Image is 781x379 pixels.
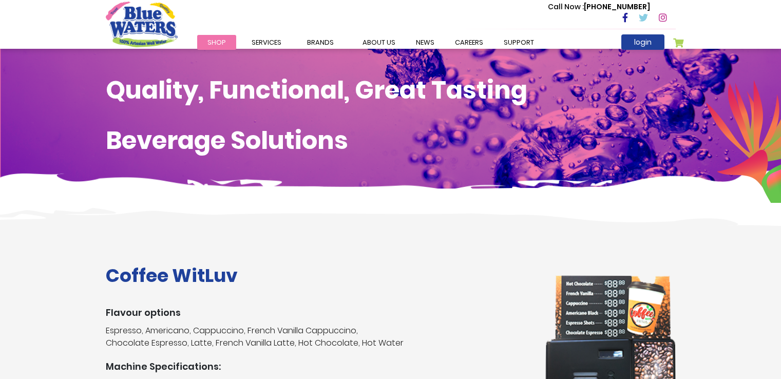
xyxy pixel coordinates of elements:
[252,37,281,47] span: Services
[106,126,676,156] h1: Beverage Solutions
[445,35,493,50] a: careers
[106,264,529,287] h1: Coffee WitLuv
[352,35,406,50] a: about us
[621,34,664,50] a: login
[207,37,226,47] span: Shop
[106,361,529,372] h3: Machine Specifications:
[307,37,334,47] span: Brands
[548,2,650,12] p: [PHONE_NUMBER]
[406,35,445,50] a: News
[548,2,584,12] span: Call Now :
[106,325,529,349] p: Espresso, Americano, Cappuccino, French Vanilla Cappuccino, Chocolate Espresso, Latte, French Van...
[106,2,178,47] a: store logo
[106,75,676,105] h1: Quality, Functional, Great Tasting
[106,307,529,318] h3: Flavour options
[493,35,544,50] a: support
